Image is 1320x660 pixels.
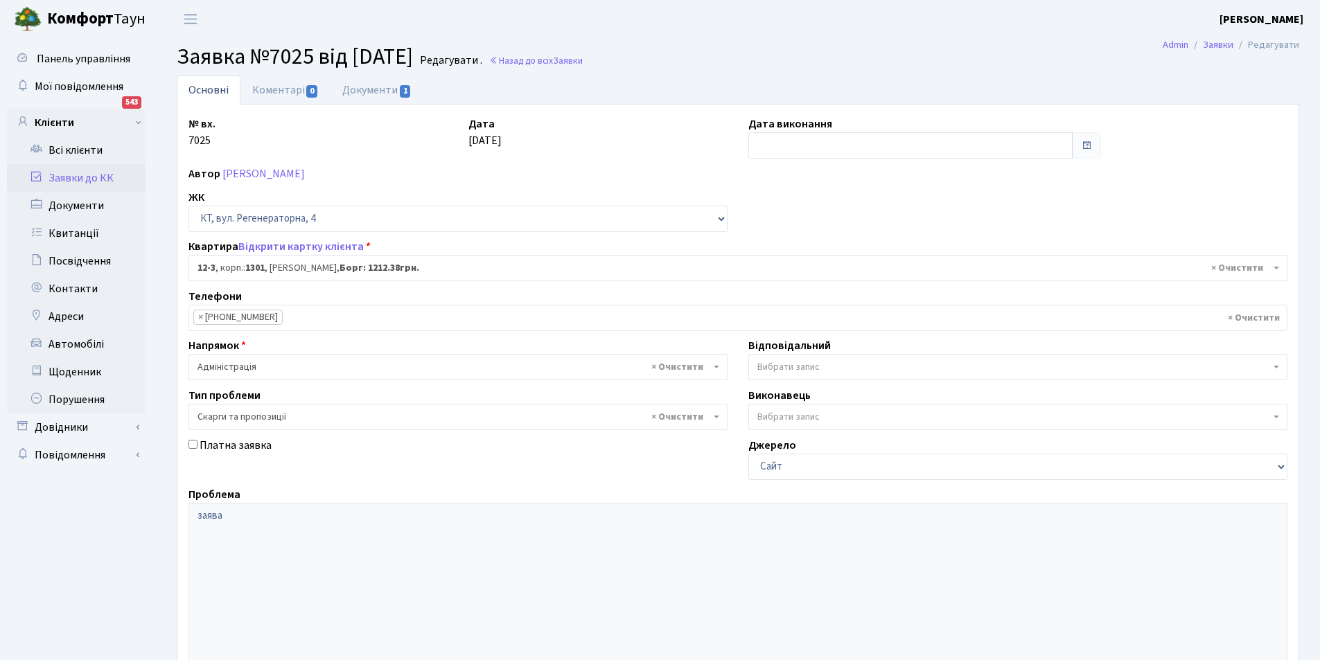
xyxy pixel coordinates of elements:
[7,386,146,413] a: Порушення
[240,75,331,105] a: Коментарі
[47,8,146,31] span: Таун
[188,387,261,404] label: Тип проблеми
[7,330,146,358] a: Автомобілі
[188,116,215,132] label: № вх.
[1220,12,1303,27] b: [PERSON_NAME]
[35,79,123,94] span: Мої повідомлення
[748,116,832,132] label: Дата виконання
[553,54,583,67] span: Заявки
[7,73,146,100] a: Мої повідомлення543
[7,109,146,136] a: Клієнти
[14,6,42,33] img: logo.png
[122,96,141,109] div: 543
[400,85,411,98] span: 1
[7,45,146,73] a: Панель управління
[748,387,811,404] label: Виконавець
[651,360,703,374] span: Видалити всі елементи
[188,486,240,503] label: Проблема
[188,189,204,206] label: ЖК
[197,410,710,424] span: Скарги та пропозиції
[7,275,146,303] a: Контакти
[188,354,728,380] span: Адміністрація
[7,303,146,330] a: Адреси
[197,261,215,275] b: 12-3
[238,239,364,254] a: Відкрити картку клієнта
[7,413,146,441] a: Довідники
[1211,261,1263,275] span: Видалити всі елементи
[200,437,272,454] label: Платна заявка
[1142,30,1320,60] nav: breadcrumb
[188,238,371,255] label: Квартира
[1233,37,1299,53] li: Редагувати
[1220,11,1303,28] a: [PERSON_NAME]
[458,116,738,159] div: [DATE]
[331,75,423,105] a: Документи
[188,404,728,430] span: Скарги та пропозиції
[222,166,305,181] a: [PERSON_NAME]
[188,337,246,354] label: Напрямок
[177,75,240,105] a: Основні
[47,8,114,30] b: Комфорт
[489,54,583,67] a: Назад до всіхЗаявки
[198,310,203,324] span: ×
[757,410,820,424] span: Вибрати запис
[7,441,146,469] a: Повідомлення
[1228,311,1280,325] span: Видалити всі елементи
[468,116,495,132] label: Дата
[37,51,130,66] span: Панель управління
[306,85,317,98] span: 0
[417,54,482,67] small: Редагувати .
[7,136,146,164] a: Всі клієнти
[7,192,146,220] a: Документи
[7,247,146,275] a: Посвідчення
[748,437,796,454] label: Джерело
[178,116,458,159] div: 7025
[748,337,831,354] label: Відповідальний
[188,288,242,305] label: Телефони
[173,8,208,30] button: Переключити навігацію
[757,360,820,374] span: Вибрати запис
[197,360,710,374] span: Адміністрація
[188,255,1287,281] span: <b>12-3</b>, корп.: <b>1301</b>, Пінчук Марія Олександрівна, <b>Борг: 1212.38грн.</b>
[188,166,220,182] label: Автор
[177,41,413,73] span: Заявка №7025 від [DATE]
[7,164,146,192] a: Заявки до КК
[7,220,146,247] a: Квитанції
[245,261,265,275] b: 1301
[340,261,419,275] b: Борг: 1212.38грн.
[651,410,703,424] span: Видалити всі елементи
[193,310,283,325] li: (096) 296-65-77
[1163,37,1188,52] a: Admin
[7,358,146,386] a: Щоденник
[197,261,1270,275] span: <b>12-3</b>, корп.: <b>1301</b>, Пінчук Марія Олександрівна, <b>Борг: 1212.38грн.</b>
[1203,37,1233,52] a: Заявки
